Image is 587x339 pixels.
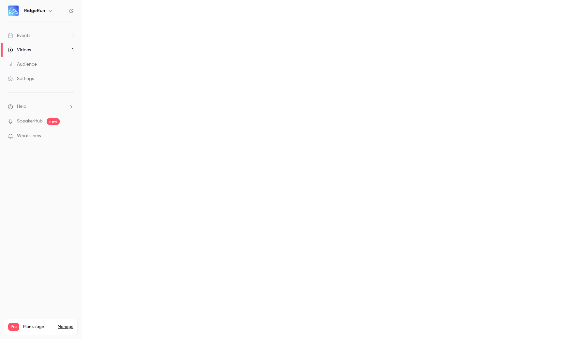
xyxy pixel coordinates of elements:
span: Plan usage [23,324,54,330]
span: Pro [8,323,19,331]
span: Help [17,103,26,110]
h6: RidgeRun [24,8,45,14]
span: What's new [17,133,41,139]
img: RidgeRun [8,6,19,16]
div: Audience [8,61,37,68]
a: SpeakerHub [17,118,43,125]
iframe: Noticeable Trigger [66,133,74,139]
div: Videos [8,47,31,53]
span: new [47,118,60,125]
div: Settings [8,75,34,82]
li: help-dropdown-opener [8,103,74,110]
a: Manage [58,324,73,330]
div: Events [8,32,30,39]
